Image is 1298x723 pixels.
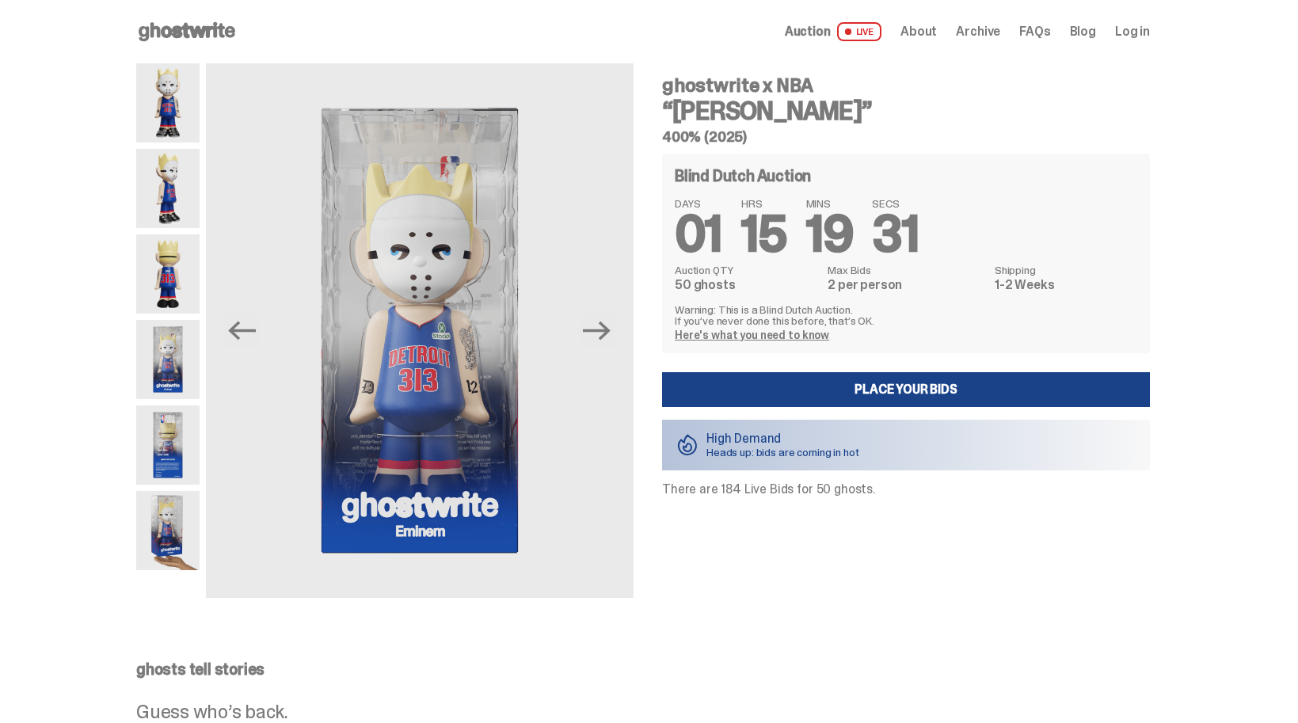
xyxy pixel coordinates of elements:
[136,149,200,228] img: Copy%20of%20Eminem_NBA_400_3.png
[136,320,200,399] img: Eminem_NBA_400_12.png
[741,198,787,209] span: HRS
[675,198,722,209] span: DAYS
[785,25,831,38] span: Auction
[1070,25,1096,38] a: Blog
[806,201,854,267] span: 19
[675,168,811,184] h4: Blind Dutch Auction
[995,264,1137,276] dt: Shipping
[872,198,919,209] span: SECS
[828,279,985,291] dd: 2 per person
[225,314,260,348] button: Previous
[136,63,200,143] img: Copy%20of%20Eminem_NBA_400_1.png
[136,661,1150,677] p: ghosts tell stories
[675,264,818,276] dt: Auction QTY
[675,201,722,267] span: 01
[741,201,787,267] span: 15
[1019,25,1050,38] a: FAQs
[706,447,859,458] p: Heads up: bids are coming in hot
[206,63,634,598] img: Eminem_NBA_400_12.png
[662,98,1150,124] h3: “[PERSON_NAME]”
[136,491,200,570] img: eminem%20scale.png
[662,130,1150,144] h5: 400% (2025)
[785,22,881,41] a: Auction LIVE
[662,372,1150,407] a: Place your Bids
[136,234,200,314] img: Copy%20of%20Eminem_NBA_400_6.png
[136,405,200,485] img: Eminem_NBA_400_13.png
[662,76,1150,95] h4: ghostwrite x NBA
[837,22,882,41] span: LIVE
[806,198,854,209] span: MINS
[900,25,937,38] a: About
[995,279,1137,291] dd: 1-2 Weeks
[828,264,985,276] dt: Max Bids
[675,328,829,342] a: Here's what you need to know
[662,483,1150,496] p: There are 184 Live Bids for 50 ghosts.
[706,432,859,445] p: High Demand
[956,25,1000,38] a: Archive
[675,279,818,291] dd: 50 ghosts
[675,304,1137,326] p: Warning: This is a Blind Dutch Auction. If you’ve never done this before, that’s OK.
[872,201,919,267] span: 31
[1115,25,1150,38] a: Log in
[580,314,615,348] button: Next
